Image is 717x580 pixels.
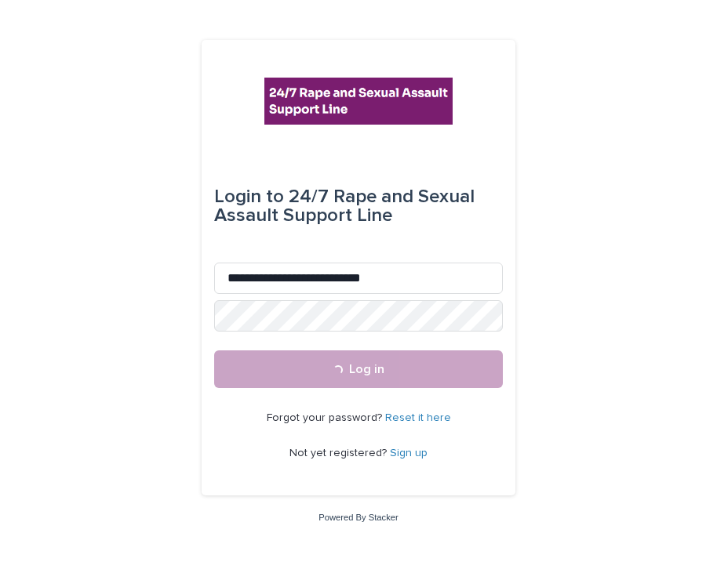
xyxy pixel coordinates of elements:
span: Not yet registered? [289,448,390,459]
img: rhQMoQhaT3yELyF149Cw [264,78,453,125]
span: Log in [349,363,384,375]
a: Sign up [390,448,428,459]
a: Reset it here [385,412,451,423]
span: Login to [214,187,284,206]
span: Forgot your password? [267,412,385,423]
div: 24/7 Rape and Sexual Assault Support Line [214,175,503,237]
button: Log in [214,350,503,388]
a: Powered By Stacker [318,513,398,522]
